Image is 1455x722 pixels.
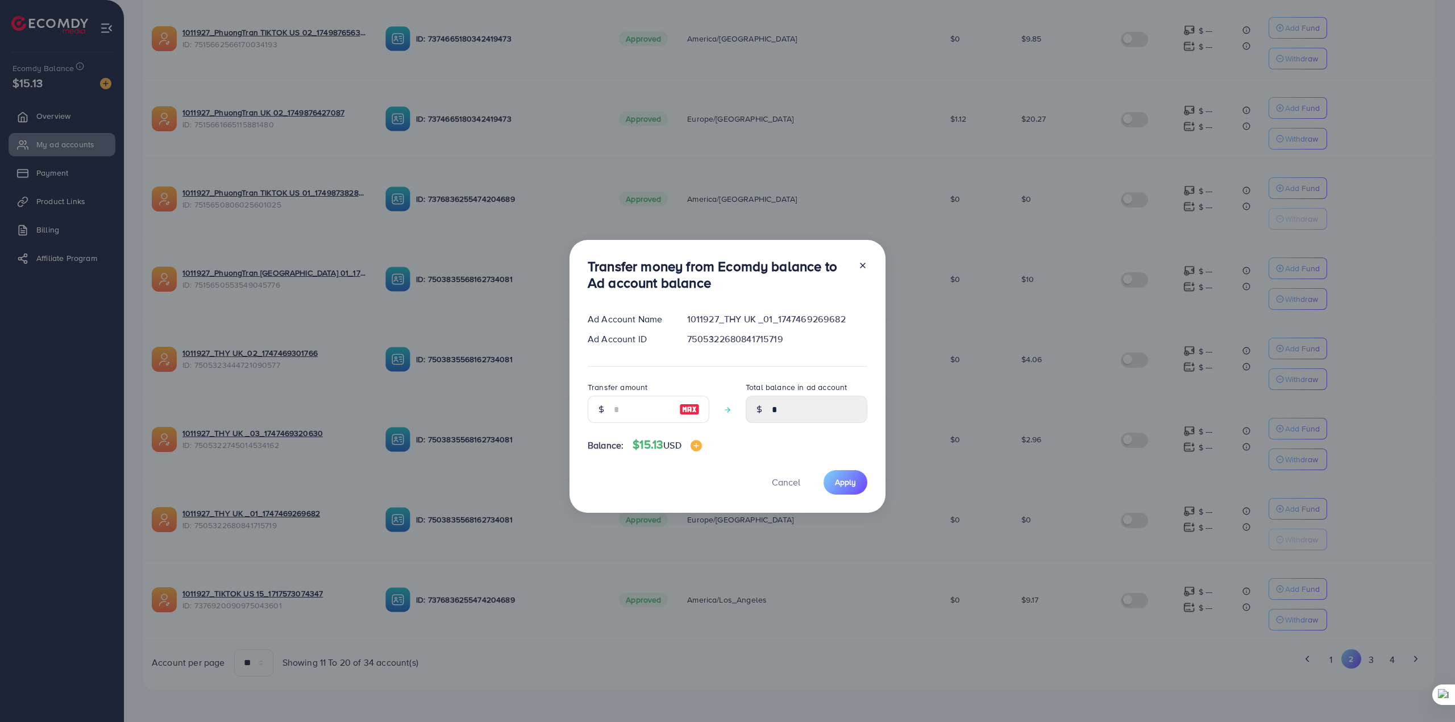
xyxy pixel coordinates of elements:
[679,403,700,416] img: image
[1407,671,1446,713] iframe: Chat
[824,470,867,495] button: Apply
[835,476,856,488] span: Apply
[746,381,847,393] label: Total balance in ad account
[633,438,701,452] h4: $15.13
[588,381,647,393] label: Transfer amount
[691,440,702,451] img: image
[678,333,876,346] div: 7505322680841715719
[588,258,849,291] h3: Transfer money from Ecomdy balance to Ad account balance
[678,313,876,326] div: 1011927_THY UK _01_1747469269682
[579,333,678,346] div: Ad Account ID
[758,470,814,495] button: Cancel
[772,476,800,488] span: Cancel
[588,439,623,452] span: Balance:
[663,439,681,451] span: USD
[579,313,678,326] div: Ad Account Name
